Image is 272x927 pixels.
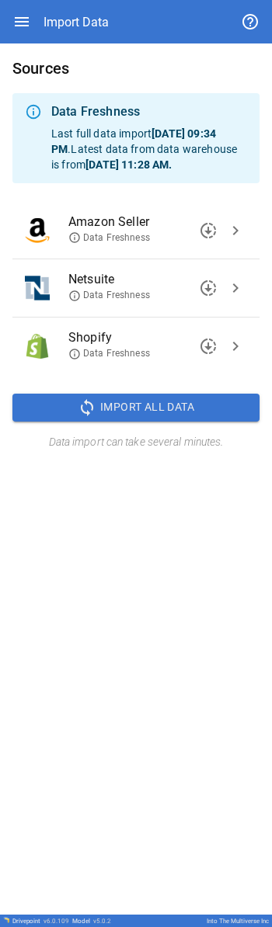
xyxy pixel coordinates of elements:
span: sync [78,398,96,417]
span: Data Freshness [68,289,150,302]
span: v 5.0.2 [93,918,111,925]
span: chevron_right [226,279,245,297]
b: [DATE] 09:34 PM [51,127,216,155]
img: Drivepoint [3,917,9,923]
div: Into The Multiverse Inc [207,918,269,925]
p: Last full data import . Latest data from data warehouse is from [51,126,247,172]
span: chevron_right [226,337,245,356]
img: Netsuite [25,276,50,300]
span: downloading [199,279,218,297]
b: [DATE] 11:28 AM . [85,158,172,171]
span: downloading [199,221,218,240]
button: Import All Data [12,394,260,422]
span: Data Freshness [68,347,150,360]
span: Import All Data [100,398,194,417]
img: Amazon Seller [25,218,50,243]
span: v 6.0.109 [44,918,69,925]
div: Model [72,918,111,925]
div: Import Data [44,15,109,30]
span: Data Freshness [68,231,150,245]
span: downloading [199,337,218,356]
h6: Sources [12,56,260,81]
img: Shopify [25,334,50,359]
h6: Data import can take several minutes. [12,434,260,451]
div: Drivepoint [12,918,69,925]
span: chevron_right [226,221,245,240]
span: Amazon Seller [68,213,222,231]
span: Netsuite [68,270,222,289]
span: Shopify [68,328,222,347]
div: Data Freshness [51,102,247,121]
